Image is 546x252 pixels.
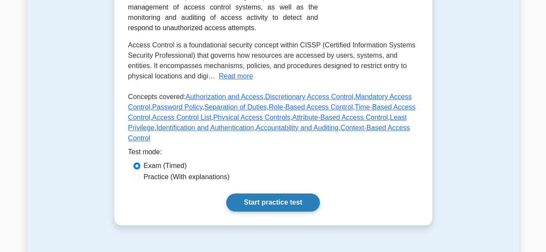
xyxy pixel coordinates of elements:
a: Start practice test [226,193,320,212]
a: Discretionary Access Control [265,93,353,100]
a: Password Policy [152,103,202,111]
a: Accountability and Auditing [256,124,338,131]
a: Access Control List [152,114,211,121]
a: Separation of Duties [204,103,267,111]
a: Authorization and Access [186,93,263,100]
p: Concepts covered: , , , , , , , , , , , , , [128,92,418,147]
label: Exam (Timed) [144,161,187,171]
a: Identification and Authentication [156,124,254,131]
a: Physical Access Controls [213,114,290,121]
a: Least Privilege [128,114,407,131]
div: Test mode: [128,147,418,161]
label: Practice (With explanations) [144,172,230,182]
span: Access Control is a foundational security concept within CISSP (Certified Information Systems Sec... [128,41,416,80]
a: Attribute-Based Access Control [292,114,388,121]
a: Role-Based Access Control [269,103,353,111]
button: Read more [219,71,253,81]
